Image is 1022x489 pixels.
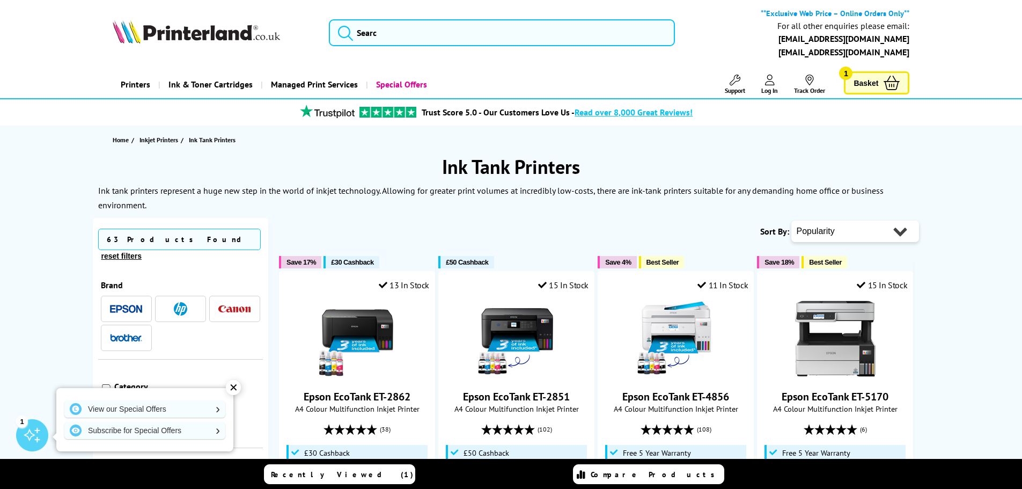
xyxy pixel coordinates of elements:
[761,8,909,18] b: **Exclusive Web Price – Online Orders Only**
[215,302,254,316] button: Canon
[16,415,28,427] div: 1
[329,19,675,46] input: Searc
[189,136,236,144] span: Ink Tank Printers
[218,305,251,312] img: Canon
[646,258,679,266] span: Best Seller
[422,107,693,118] a: Trust Score 5.0 - Our Customers Love Us -Read over 8,000 Great Reviews!
[113,20,280,43] img: Printerland Logo
[697,280,748,290] div: 11 In Stock
[795,370,876,381] a: Epson EcoTank ET-5170
[323,256,379,268] button: £30 Cashback
[857,280,907,290] div: 15 In Stock
[802,256,847,268] button: Best Seller
[139,134,181,145] a: Inkjet Printers
[573,464,724,484] a: Compare Products
[64,400,225,418] a: View our Special Offers
[113,134,131,145] a: Home
[809,258,842,266] span: Best Seller
[476,298,557,379] img: Epson EcoTank ET-2851
[604,404,748,414] span: A4 Colour Multifunction Inkjet Printer
[380,419,391,440] span: (38)
[639,256,685,268] button: Best Seller
[98,229,261,250] span: 63 Products Found
[438,256,494,268] button: £50 Cashback
[763,404,907,414] span: A4 Colour Multifunction Inkjet Printer
[168,71,253,98] span: Ink & Toner Cartridges
[839,67,852,80] span: 1
[93,154,930,179] h1: Ink Tank Printers
[778,47,909,57] a: [EMAIL_ADDRESS][DOMAIN_NAME]
[295,105,359,118] img: trustpilot rating
[379,280,429,290] div: 13 In Stock
[623,449,691,457] span: Free 5 Year Warranty
[317,370,398,381] a: Epson EcoTank ET-2862
[317,298,398,379] img: Epson EcoTank ET-2862
[286,258,316,266] span: Save 17%
[854,76,878,90] span: Basket
[113,71,158,98] a: Printers
[107,302,145,316] button: Epson
[761,75,778,94] a: Log In
[764,258,794,266] span: Save 18%
[636,298,716,379] img: Epson EcoTank ET-4856
[725,86,745,94] span: Support
[725,75,745,94] a: Support
[761,86,778,94] span: Log In
[174,302,187,316] img: HP
[279,256,321,268] button: Save 17%
[538,419,552,440] span: (102)
[226,380,241,395] div: ✕
[444,404,589,414] span: A4 Colour Multifunction Inkjet Printer
[538,280,589,290] div: 15 In Stock
[359,107,416,118] img: trustpilot rating
[264,464,415,484] a: Recently Viewed (1)
[366,71,435,98] a: Special Offers
[795,298,876,379] img: Epson EcoTank ET-5170
[844,71,909,94] a: Basket 1
[331,258,373,266] span: £30 Cashback
[636,370,716,381] a: Epson EcoTank ET-4856
[261,71,366,98] a: Managed Print Services
[605,258,631,266] span: Save 4%
[110,334,142,341] img: Brother
[757,256,799,268] button: Save 18%
[760,226,789,237] span: Sort By:
[778,33,909,44] a: [EMAIL_ADDRESS][DOMAIN_NAME]
[285,404,429,414] span: A4 Colour Multifunction Inkjet Printer
[598,256,636,268] button: Save 4%
[697,419,711,440] span: (108)
[139,134,178,145] span: Inkjet Printers
[107,331,145,345] button: Brother
[476,370,557,381] a: Epson EcoTank ET-2851
[782,390,888,404] a: Epson EcoTank ET-5170
[446,258,488,266] span: £50 Cashback
[591,470,720,479] span: Compare Products
[271,470,414,479] span: Recently Viewed (1)
[161,302,200,316] button: HP
[777,21,909,31] div: For all other enquiries please email:
[110,305,142,313] img: Epson
[304,390,410,404] a: Epson EcoTank ET-2862
[64,422,225,439] a: Subscribe for Special Offers
[860,419,867,440] span: (6)
[98,185,884,210] p: Ink tank printers represent a huge new step in the world of inkjet technology. Allowing for great...
[158,71,261,98] a: Ink & Toner Cartridges
[622,390,729,404] a: Epson EcoTank ET-4856
[463,390,570,404] a: Epson EcoTank ET-2851
[794,75,825,94] a: Track Order
[782,449,850,457] span: Free 5 Year Warranty
[575,107,693,118] span: Read over 8,000 Great Reviews!
[464,449,509,457] span: £50 Cashback
[113,20,316,46] a: Printerland Logo
[101,280,261,290] div: Brand
[98,251,145,261] button: reset filters
[114,381,261,392] div: Category
[304,449,350,457] span: £30 Cashback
